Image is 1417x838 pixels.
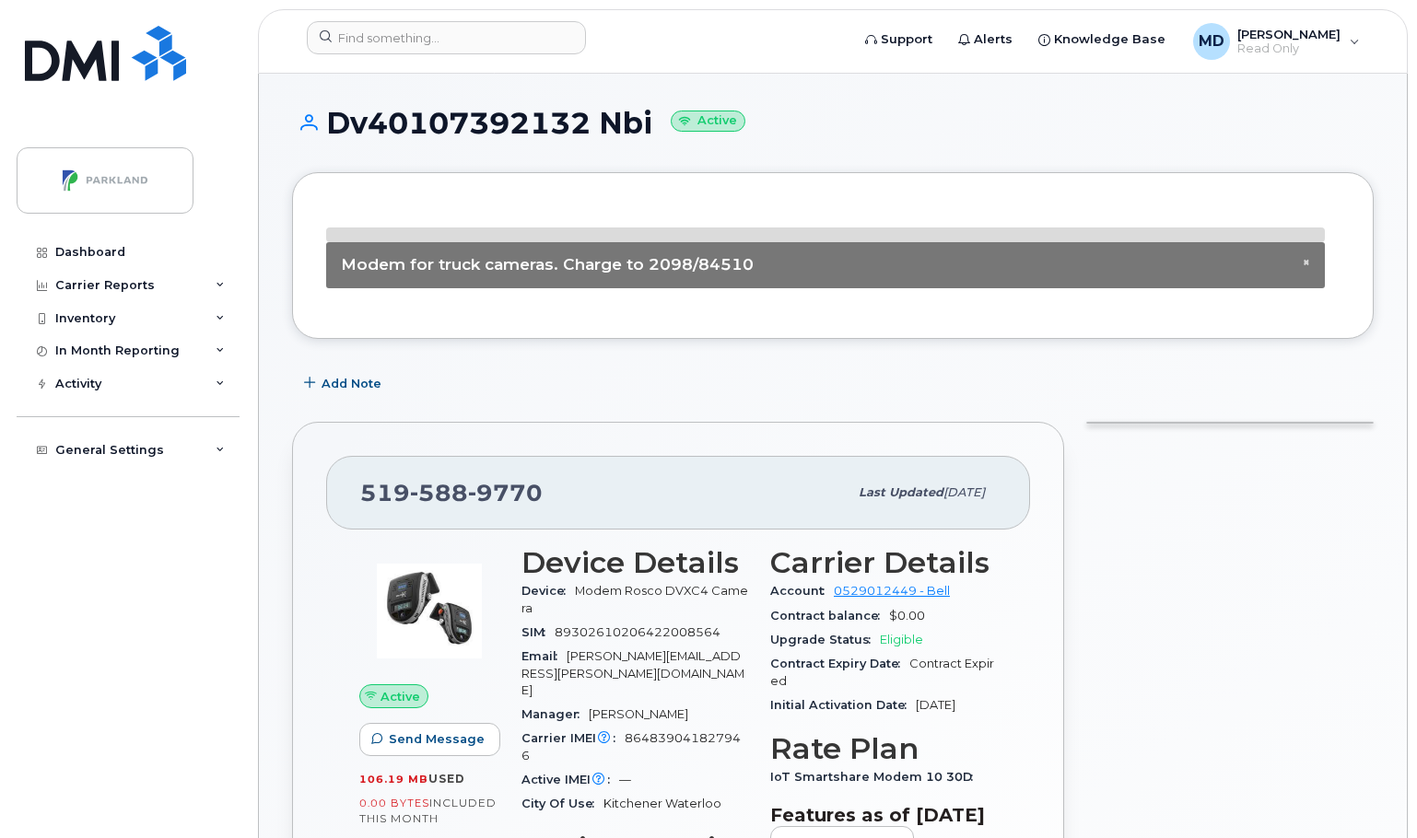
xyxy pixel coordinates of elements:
[770,609,889,623] span: Contract balance
[359,723,500,756] button: Send Message
[521,625,555,639] span: SIM
[410,479,468,506] span: 588
[770,657,909,670] span: Contract Expiry Date
[834,584,950,598] a: 0529012449 - Bell
[521,797,603,810] span: City Of Use
[521,731,625,745] span: Carrier IMEI
[428,772,465,786] span: used
[770,657,994,687] span: Contract Expired
[359,796,497,826] span: included this month
[521,649,744,697] span: [PERSON_NAME][EMAIL_ADDRESS][PERSON_NAME][DOMAIN_NAME]
[374,555,485,666] img: image20231002-3703462-1rmyrt6.jpeg
[521,584,575,598] span: Device
[389,730,485,748] span: Send Message
[770,770,982,784] span: IoT Smartshare Modem 10 30D
[770,732,997,765] h3: Rate Plan
[521,707,589,721] span: Manager
[521,546,748,579] h3: Device Details
[468,479,543,506] span: 9770
[360,479,543,506] span: 519
[341,255,754,274] span: Modem for truck cameras. Charge to 2098/84510
[770,698,916,712] span: Initial Activation Date
[943,485,985,499] span: [DATE]
[381,688,420,705] span: Active
[521,731,741,762] span: 864839041827946
[292,107,1374,139] h1: Dv40107392132 Nbi
[619,773,631,786] span: —
[770,546,997,579] h3: Carrier Details
[859,485,943,499] span: Last updated
[359,797,429,809] span: 0.00 Bytes
[889,609,925,623] span: $0.00
[770,584,834,598] span: Account
[770,633,880,646] span: Upgrade Status
[521,649,567,663] span: Email
[880,633,923,646] span: Eligible
[671,111,745,132] small: Active
[322,375,381,392] span: Add Note
[1303,255,1310,269] span: ×
[292,367,397,400] button: Add Note
[359,773,428,786] span: 106.19 MB
[589,707,688,721] span: [PERSON_NAME]
[521,584,748,614] span: Modem Rosco DVXC4 Camera
[555,625,720,639] span: 89302610206422008564
[1303,257,1310,269] button: Close
[770,804,997,826] h3: Features as of [DATE]
[916,698,955,712] span: [DATE]
[603,797,721,810] span: Kitchener Waterloo
[521,773,619,786] span: Active IMEI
